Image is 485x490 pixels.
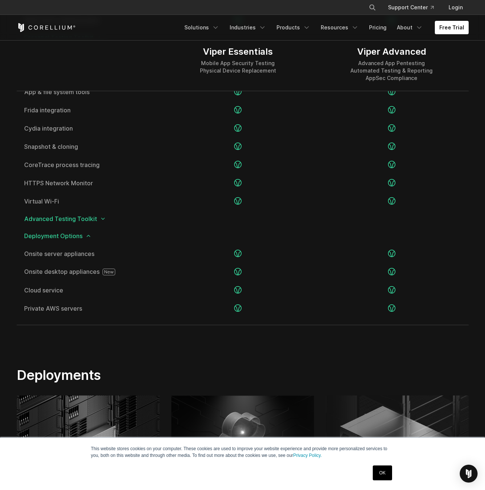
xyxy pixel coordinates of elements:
[365,21,391,34] a: Pricing
[24,251,154,257] span: Onsite server appliances
[24,107,154,113] a: Frida integration
[326,395,469,484] img: Corellium Viper servers
[435,21,469,34] a: Free Trial
[24,144,154,150] a: Snapshot & cloning
[24,216,461,222] span: Advanced Testing Toolkit
[24,180,154,186] a: HTTPS Network Monitor
[373,465,392,480] a: OK
[366,1,379,14] button: Search
[350,46,433,57] div: Viper Advanced
[460,465,478,483] div: Open Intercom Messenger
[17,367,313,383] h2: Deployments
[443,1,469,14] a: Login
[24,269,154,275] span: Onsite desktop appliances
[200,46,276,57] div: Viper Essentials
[91,445,394,459] p: This website stores cookies on your computer. These cookies are used to improve your website expe...
[24,89,154,95] a: App & file system tools
[316,21,363,34] a: Resources
[360,1,469,14] div: Navigation Menu
[392,21,427,34] a: About
[171,395,314,484] img: Corellium platform cloud service
[200,60,276,74] div: Mobile App Security Testing Physical Device Replacement
[17,395,159,484] img: Onsite Appliances for Corellium server and desktop appliances
[24,305,154,311] span: Private AWS servers
[17,23,76,32] a: Corellium Home
[24,198,154,204] a: Virtual Wi-Fi
[225,21,271,34] a: Industries
[24,233,461,239] span: Deployment Options
[272,21,315,34] a: Products
[180,21,224,34] a: Solutions
[180,21,469,34] div: Navigation Menu
[382,1,440,14] a: Support Center
[350,60,433,82] div: Advanced App Pentesting Automated Testing & Reporting AppSec Compliance
[24,162,154,168] a: CoreTrace process tracing
[24,125,154,131] a: Cydia integration
[24,287,154,293] span: Cloud service
[293,453,322,458] a: Privacy Policy.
